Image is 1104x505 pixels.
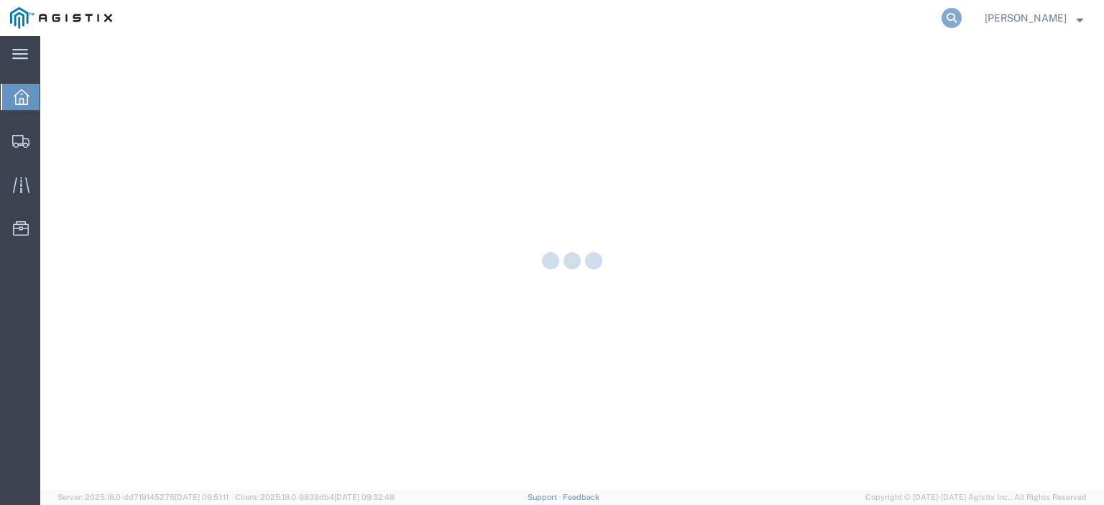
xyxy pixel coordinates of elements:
[865,491,1087,504] span: Copyright © [DATE]-[DATE] Agistix Inc., All Rights Reserved
[334,493,395,501] span: [DATE] 09:32:48
[235,493,395,501] span: Client: 2025.18.0-9839db4
[528,493,563,501] a: Support
[175,493,229,501] span: [DATE] 09:51:11
[984,9,1084,27] button: [PERSON_NAME]
[985,10,1067,26] span: Jesse Jordan
[10,7,112,29] img: logo
[57,493,229,501] span: Server: 2025.18.0-dd719145275
[563,493,599,501] a: Feedback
